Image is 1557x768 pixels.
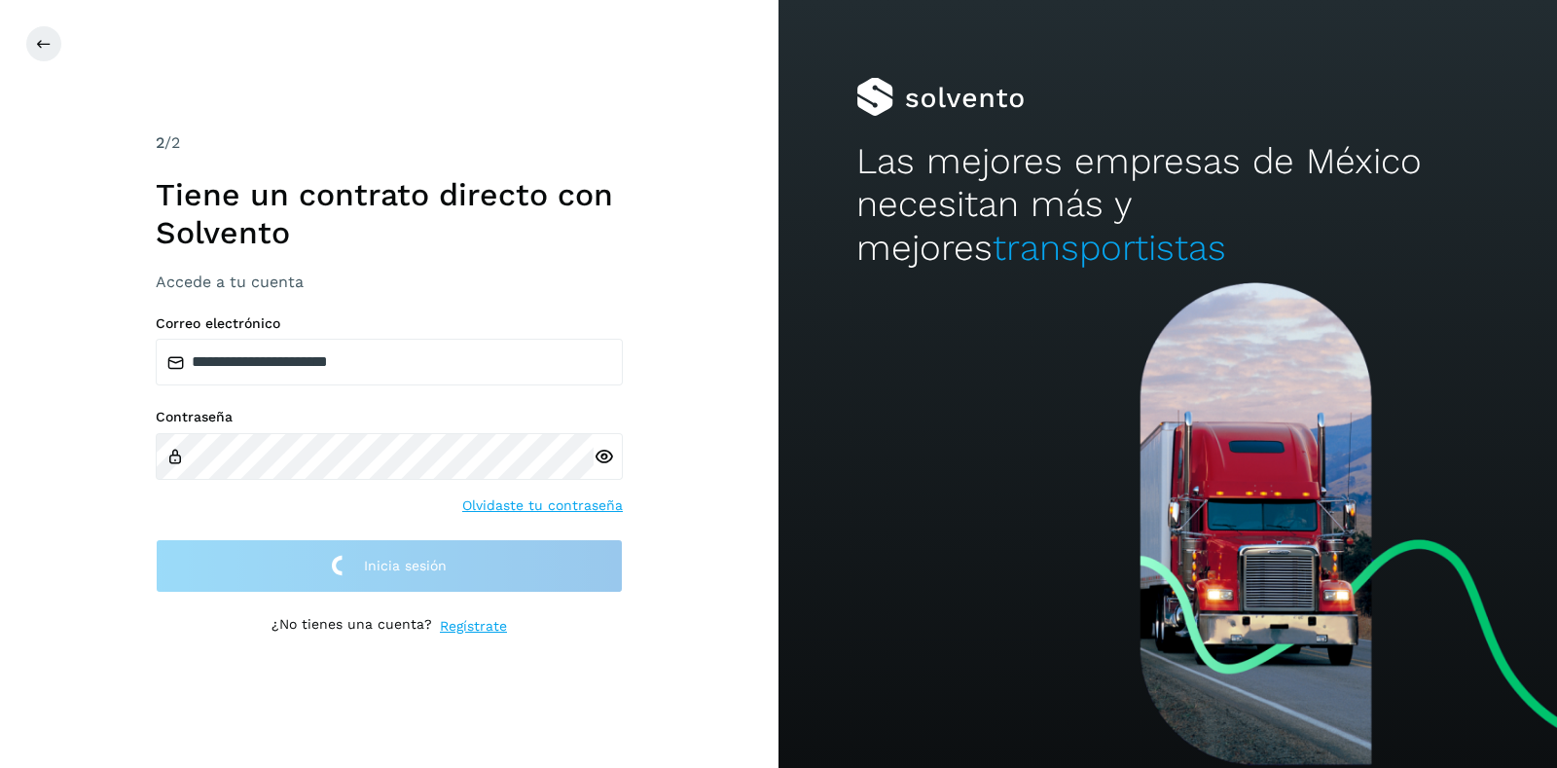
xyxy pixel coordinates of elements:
label: Correo electrónico [156,315,623,332]
label: Contraseña [156,409,623,425]
button: Inicia sesión [156,539,623,593]
a: Regístrate [440,616,507,637]
div: /2 [156,131,623,155]
a: Olvidaste tu contraseña [462,495,623,516]
span: transportistas [993,227,1226,269]
h3: Accede a tu cuenta [156,273,623,291]
h2: Las mejores empresas de México necesitan más y mejores [856,140,1479,270]
h1: Tiene un contrato directo con Solvento [156,176,623,251]
span: 2 [156,133,164,152]
p: ¿No tienes una cuenta? [272,616,432,637]
span: Inicia sesión [364,559,447,572]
